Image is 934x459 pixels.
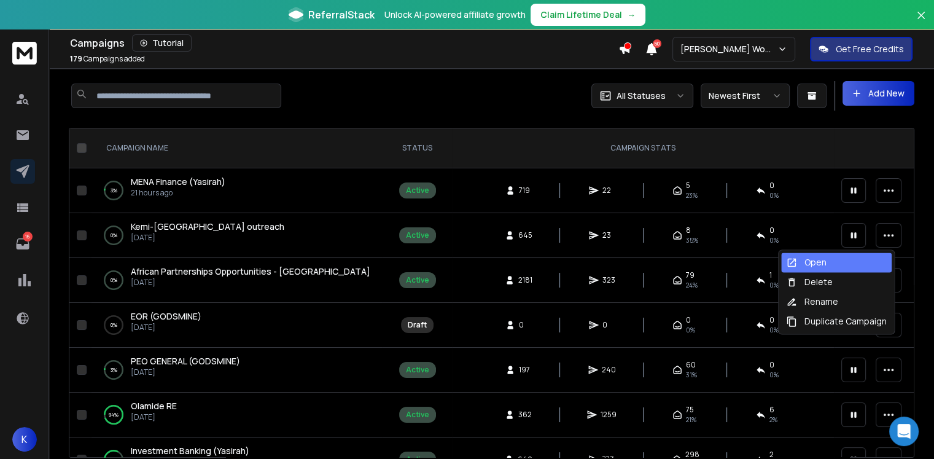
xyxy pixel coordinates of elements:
span: 22 [602,186,615,195]
span: 0 % [769,370,779,380]
span: 179 [70,53,82,64]
span: Investment Banking (Yasirah) [131,445,249,457]
p: 16 [23,232,33,241]
a: PEO GENERAL (GODSMINE) [131,355,240,367]
p: Campaigns added [70,54,145,64]
span: 60 [686,360,696,370]
div: Rename [786,296,838,308]
button: Get Free Credits [810,37,913,61]
th: CAMPAIGN NAME [91,128,383,168]
button: Newest First [701,84,790,108]
div: Active [406,410,429,420]
span: 24 % [686,280,698,290]
span: MENA Finance (Yasirah) [131,176,225,187]
span: 197 [519,365,531,375]
span: 0 [519,320,531,330]
span: 323 [602,275,615,285]
div: Delete [786,276,833,288]
span: ReferralStack [308,7,375,22]
p: [DATE] [131,367,240,377]
p: 0 % [111,319,117,331]
span: 31 % [686,370,697,380]
td: 0%EOR (GODSMINE)[DATE] [91,303,383,348]
span: 2 % [769,415,777,425]
div: Active [406,186,429,195]
div: Active [406,365,429,375]
div: Campaigns [70,34,618,52]
td: 94%Olamide RE[DATE] [91,393,383,437]
button: Close banner [913,7,929,37]
span: 0% [686,325,695,335]
button: Tutorial [132,34,192,52]
span: 0% [769,325,779,335]
p: 21 hours ago [131,188,225,198]
span: 362 [518,410,532,420]
button: K [12,427,37,452]
span: 21 % [686,415,696,425]
th: CAMPAIGN STATS [452,128,834,168]
p: [DATE] [131,233,284,243]
span: Olamide RE [131,400,177,412]
span: 1 [769,270,772,280]
p: [DATE] [131,412,177,422]
span: 23 [602,230,615,240]
a: EOR (GODSMINE) [131,310,201,323]
a: Olamide RE [131,400,177,412]
span: 0 [769,315,774,325]
td: 0%Kemi-[GEOGRAPHIC_DATA] outreach[DATE] [91,213,383,258]
span: 719 [519,186,531,195]
p: Unlock AI-powered affiliate growth [384,9,526,21]
span: 0 [686,315,691,325]
div: Open [786,256,827,269]
span: 645 [518,230,532,240]
td: 0%African Partnerships Opportunities - [GEOGRAPHIC_DATA][DATE] [91,258,383,303]
a: Investment Banking (Yasirah) [131,445,249,457]
span: 5 [686,181,690,190]
div: Active [406,275,429,285]
div: Draft [408,320,427,330]
th: STATUS [383,128,452,168]
p: Get Free Credits [836,43,904,55]
td: 3%PEO GENERAL (GODSMINE)[DATE] [91,348,383,393]
p: [DATE] [131,278,370,288]
span: 0 [769,360,774,370]
span: 240 [602,365,616,375]
span: 0 [602,320,615,330]
span: 23 % [686,190,698,200]
span: 0 % [769,190,779,200]
button: Add New [843,81,914,106]
span: 0 % [769,280,779,290]
span: 6 [769,405,774,415]
span: 35 % [686,235,698,245]
a: Kemi-[GEOGRAPHIC_DATA] outreach [131,221,284,233]
p: [PERSON_NAME] Workspace [680,43,777,55]
p: 0 % [111,229,117,241]
p: 3 % [111,184,117,197]
span: 79 [686,270,695,280]
span: 0 % [769,235,779,245]
a: African Partnerships Opportunities - [GEOGRAPHIC_DATA] [131,265,370,278]
div: Open Intercom Messenger [889,417,919,446]
span: 8 [686,226,691,235]
span: 1259 [601,410,617,420]
span: Kemi-[GEOGRAPHIC_DATA] outreach [131,221,284,232]
p: 3 % [111,364,117,376]
div: Active [406,230,429,240]
div: Duplicate Campaign [786,315,887,328]
span: 75 [686,405,694,415]
button: Claim Lifetime Deal→ [531,4,645,26]
span: 50 [653,39,661,48]
td: 3%MENA Finance (Yasirah)21 hours ago [91,168,383,213]
span: → [627,9,636,21]
p: [DATE] [131,323,201,332]
span: 0 [769,181,774,190]
a: 16 [10,232,35,256]
a: MENA Finance (Yasirah) [131,176,225,188]
span: PEO GENERAL (GODSMINE) [131,355,240,367]
span: 0 [769,226,774,235]
p: 94 % [109,409,119,421]
p: 0 % [111,274,117,286]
